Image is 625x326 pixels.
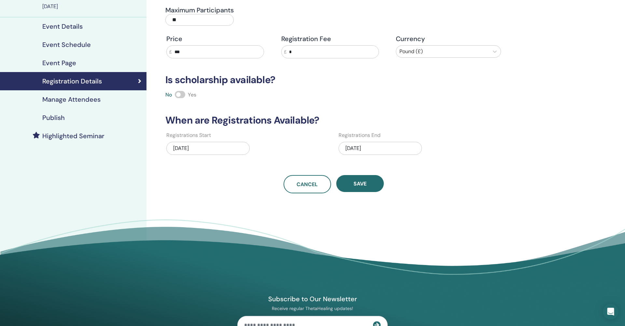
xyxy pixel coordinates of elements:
span: £ [169,49,172,55]
span: Save [354,180,367,187]
span: £ [284,49,287,55]
div: [DATE] [42,3,143,10]
span: No [165,91,172,98]
div: [DATE] [339,142,422,155]
div: [DATE] [166,142,250,155]
a: Cancel [284,175,331,193]
h4: Price [166,35,271,43]
h4: Maximum Participants [165,6,234,14]
span: Yes [188,91,196,98]
p: Receive regular ThetaHealing updates! [237,305,388,311]
h4: Registration Fee [281,35,386,43]
h4: Currency [396,35,501,43]
h4: Highlighted Seminar [42,132,104,140]
label: Registrations Start [166,131,211,139]
h4: Event Details [42,22,83,30]
label: Registrations End [339,131,381,139]
span: Cancel [297,181,318,188]
div: Open Intercom Messenger [603,304,618,319]
h4: Subscribe to Our Newsletter [237,295,388,303]
h4: Registration Details [42,77,102,85]
h3: Is scholarship available? [161,74,506,86]
h4: Event Page [42,59,76,67]
h4: Manage Attendees [42,96,101,103]
input: Maximum Participants [165,14,234,26]
h4: Event Schedule [42,41,91,49]
button: Save [336,175,384,192]
h4: Publish [42,114,65,122]
h3: When are Registrations Available? [161,114,506,126]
